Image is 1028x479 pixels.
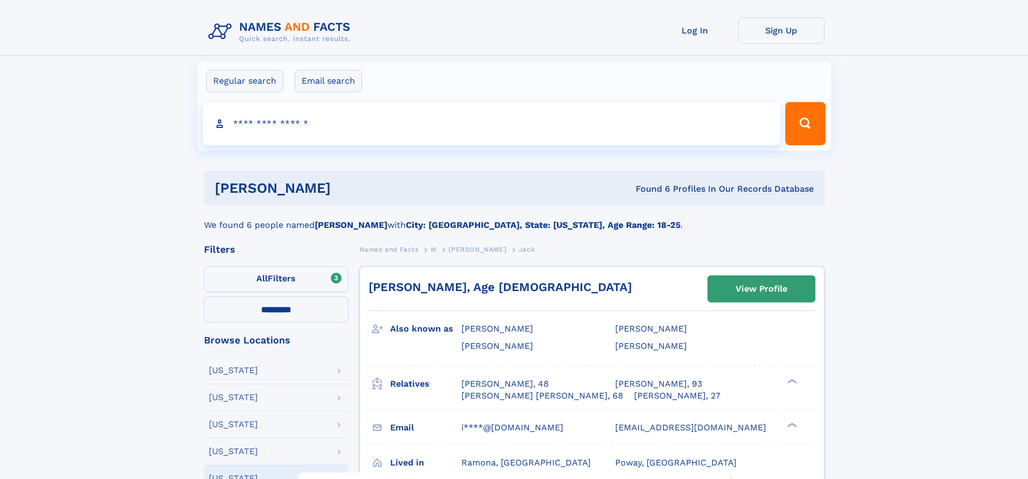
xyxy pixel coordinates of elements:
[708,276,815,302] a: View Profile
[390,375,461,393] h3: Relatives
[615,457,737,468] span: Poway, [GEOGRAPHIC_DATA]
[204,17,359,46] img: Logo Names and Facts
[315,220,387,230] b: [PERSON_NAME]
[206,70,283,92] label: Regular search
[431,246,437,253] span: M
[204,206,825,232] div: We found 6 people named with .
[204,266,349,292] label: Filters
[406,220,680,230] b: City: [GEOGRAPHIC_DATA], State: [US_STATE], Age Range: 18-25
[738,17,825,44] a: Sign Up
[519,246,535,253] span: Jack
[461,378,549,390] a: [PERSON_NAME], 48
[209,420,258,429] div: [US_STATE]
[390,454,461,472] h3: Lived in
[615,341,687,351] span: [PERSON_NAME]
[615,323,687,334] span: [PERSON_NAME]
[736,276,787,301] div: View Profile
[369,280,632,294] a: [PERSON_NAME], Age [DEMOGRAPHIC_DATA]
[652,17,738,44] a: Log In
[483,183,814,195] div: Found 6 Profiles In Our Records Database
[461,390,623,402] a: [PERSON_NAME] [PERSON_NAME], 68
[295,70,362,92] label: Email search
[390,320,461,338] h3: Also known as
[785,377,798,384] div: ❯
[461,341,533,351] span: [PERSON_NAME]
[215,181,484,195] h1: [PERSON_NAME]
[634,390,720,402] a: [PERSON_NAME], 27
[448,246,506,253] span: [PERSON_NAME]
[203,102,781,145] input: search input
[390,419,461,437] h3: Email
[256,273,268,284] span: All
[204,335,349,345] div: Browse Locations
[615,378,702,390] a: [PERSON_NAME], 93
[448,242,506,256] a: [PERSON_NAME]
[209,393,258,402] div: [US_STATE]
[785,102,825,145] button: Search Button
[461,323,533,334] span: [PERSON_NAME]
[461,457,591,468] span: Ramona, [GEOGRAPHIC_DATA]
[431,242,437,256] a: M
[359,242,419,256] a: Names and Facts
[204,245,349,254] div: Filters
[785,421,798,428] div: ❯
[209,447,258,456] div: [US_STATE]
[615,422,766,433] span: [EMAIL_ADDRESS][DOMAIN_NAME]
[209,366,258,375] div: [US_STATE]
